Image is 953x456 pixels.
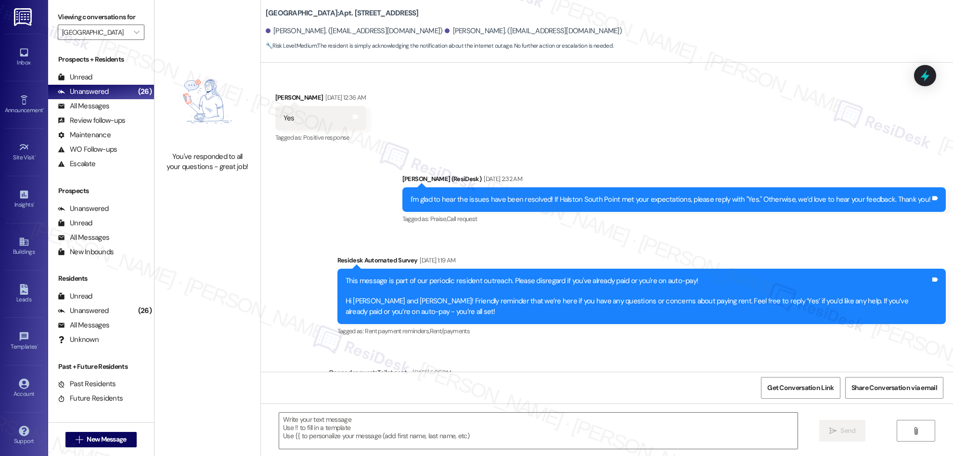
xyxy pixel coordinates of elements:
div: Opened request: Toilet seat... [329,367,451,381]
strong: 🔧 Risk Level: Medium [266,42,317,50]
div: Residesk Automated Survey [337,255,946,269]
img: empty-state [165,56,250,147]
div: All Messages [58,320,109,330]
div: Unanswered [58,306,109,316]
i:  [912,427,919,435]
div: Yes [283,113,295,123]
div: (26) [136,84,154,99]
div: Prospects + Residents [48,54,154,65]
input: All communities [62,25,129,40]
div: Tagged as: [337,324,946,338]
i:  [76,436,83,443]
button: Share Conversation via email [845,377,943,399]
div: Unread [58,291,92,301]
div: New Inbounds [58,247,114,257]
div: Prospects [48,186,154,196]
span: New Message [87,434,126,444]
div: [DATE] 1:19 AM [417,255,455,265]
div: Residents [48,274,154,284]
button: New Message [65,432,137,447]
div: Maintenance [58,130,111,140]
div: WO Follow-ups [58,144,117,155]
a: Site Visit • [5,139,43,165]
a: Support [5,423,43,449]
span: • [35,153,36,159]
b: [GEOGRAPHIC_DATA]: Apt. [STREET_ADDRESS] [266,8,419,18]
div: [DATE] 12:36 AM [323,92,366,103]
span: Get Conversation Link [767,383,834,393]
div: [PERSON_NAME] [275,92,366,106]
span: • [37,342,39,349]
div: Tagged as: [275,130,366,144]
a: Inbox [5,44,43,70]
div: I'm glad to hear the issues have been resolved! If Halston South Point met your expectations, ple... [411,195,930,205]
div: Review follow-ups [58,116,125,126]
span: Praise , [430,215,447,223]
i:  [134,28,139,36]
div: [PERSON_NAME]. ([EMAIL_ADDRESS][DOMAIN_NAME]) [266,26,443,36]
button: Send [819,420,866,442]
a: Templates • [5,328,43,354]
div: Unknown [58,335,99,345]
span: Positive response [303,133,349,142]
div: Unread [58,218,92,228]
label: Viewing conversations for [58,10,144,25]
img: ResiDesk Logo [14,8,34,26]
div: Future Residents [58,393,123,404]
div: Unanswered [58,204,109,214]
div: Unanswered [58,87,109,97]
div: Past Residents [58,379,116,389]
div: Tagged as: [402,212,946,226]
div: You've responded to all your questions - great job! [165,152,250,172]
div: [PERSON_NAME] (ResiDesk) [402,174,946,187]
a: Insights • [5,186,43,212]
div: Escalate [58,159,95,169]
div: [PERSON_NAME]. ([EMAIL_ADDRESS][DOMAIN_NAME]) [445,26,622,36]
span: • [43,105,44,112]
span: Share Conversation via email [851,383,937,393]
div: (26) [136,303,154,318]
div: [DATE] 2:32 AM [481,174,522,184]
a: Buildings [5,234,43,260]
div: This message is part of our periodic resident outreach. Please disregard if you've already paid o... [346,276,930,317]
span: Send [840,426,855,436]
div: [DATE] 5:26 PM [410,367,451,378]
span: : The resident is simply acknowledging the notification about the internet outage. No further act... [266,41,614,51]
span: Rent payment reminders , [365,327,429,335]
div: Unread [58,72,92,82]
i:  [829,427,837,435]
div: All Messages [58,233,109,243]
div: All Messages [58,101,109,111]
a: Leads [5,281,43,307]
a: Account [5,376,43,402]
span: • [33,200,35,207]
span: Call request [447,215,477,223]
button: Get Conversation Link [761,377,840,399]
span: Rent/payments [430,327,470,335]
div: Past + Future Residents [48,362,154,372]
